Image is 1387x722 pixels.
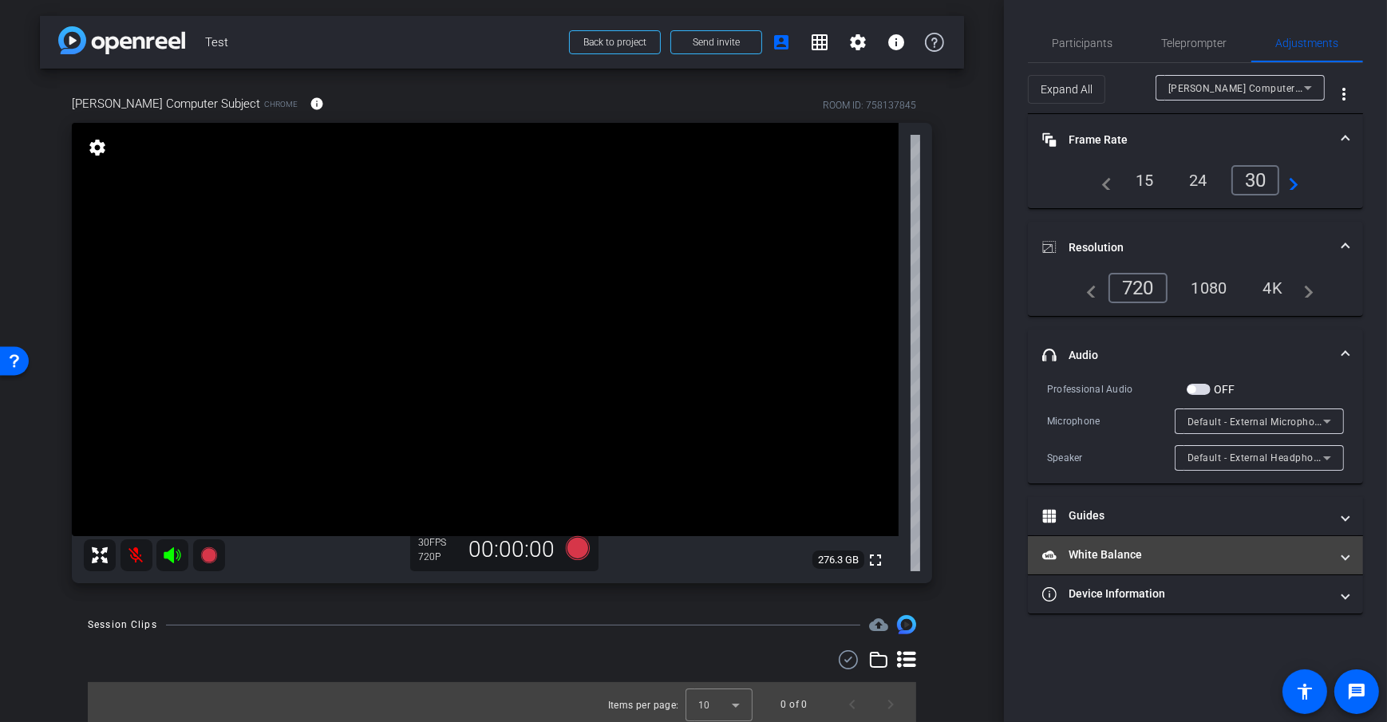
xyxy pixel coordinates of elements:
[1028,381,1363,483] div: Audio
[1028,75,1105,104] button: Expand All
[310,97,324,111] mat-icon: info
[812,550,864,570] span: 276.3 GB
[869,615,888,634] span: Destinations for your clips
[887,33,906,52] mat-icon: info
[1294,278,1314,298] mat-icon: navigate_next
[1042,347,1330,364] mat-panel-title: Audio
[1279,171,1298,190] mat-icon: navigate_next
[1042,586,1330,602] mat-panel-title: Device Information
[1042,507,1330,524] mat-panel-title: Guides
[693,36,740,49] span: Send invite
[869,615,888,634] mat-icon: cloud_upload
[1028,273,1363,316] div: Resolution
[458,536,565,563] div: 00:00:00
[670,30,762,54] button: Send invite
[1028,497,1363,535] mat-expansion-panel-header: Guides
[1187,451,1373,464] span: Default - External Headphones (Built-in)
[1251,274,1295,302] div: 4K
[1028,222,1363,273] mat-expansion-panel-header: Resolution
[608,697,679,713] div: Items per page:
[205,26,559,58] span: Test
[86,138,109,157] mat-icon: settings
[1047,450,1175,466] div: Speaker
[1180,274,1239,302] div: 1080
[429,537,446,548] span: FPS
[58,26,185,54] img: app-logo
[897,615,916,634] img: Session clips
[810,33,829,52] mat-icon: grid_on
[418,536,458,549] div: 30
[1177,167,1219,194] div: 24
[1028,536,1363,574] mat-expansion-panel-header: White Balance
[1041,74,1093,105] span: Expand All
[823,98,916,112] div: ROOM ID: 758137845
[772,33,791,52] mat-icon: account_box
[1028,575,1363,614] mat-expansion-panel-header: Device Information
[88,617,157,633] div: Session Clips
[1042,132,1330,148] mat-panel-title: Frame Rate
[1108,273,1168,303] div: 720
[1053,37,1113,49] span: Participants
[1028,329,1363,381] mat-expansion-panel-header: Audio
[1028,114,1363,165] mat-expansion-panel-header: Frame Rate
[1347,682,1366,701] mat-icon: message
[1187,415,1369,428] span: Default - External Microphone (Built-in)
[1042,546,1330,563] mat-panel-title: White Balance
[1231,165,1280,195] div: 30
[781,696,808,712] div: 0 of 0
[1093,171,1112,190] mat-icon: navigate_before
[569,30,661,54] button: Back to project
[1047,381,1187,397] div: Professional Audio
[1211,381,1235,397] label: OFF
[1295,682,1314,701] mat-icon: accessibility
[1124,167,1166,194] div: 15
[583,37,646,48] span: Back to project
[1077,278,1097,298] mat-icon: navigate_before
[1028,165,1363,208] div: Frame Rate
[72,95,260,112] span: [PERSON_NAME] Computer Subject
[866,550,885,570] mat-icon: fullscreen
[418,550,458,563] div: 720P
[1047,413,1175,429] div: Microphone
[1042,239,1330,256] mat-panel-title: Resolution
[848,33,867,52] mat-icon: settings
[264,98,298,110] span: Chrome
